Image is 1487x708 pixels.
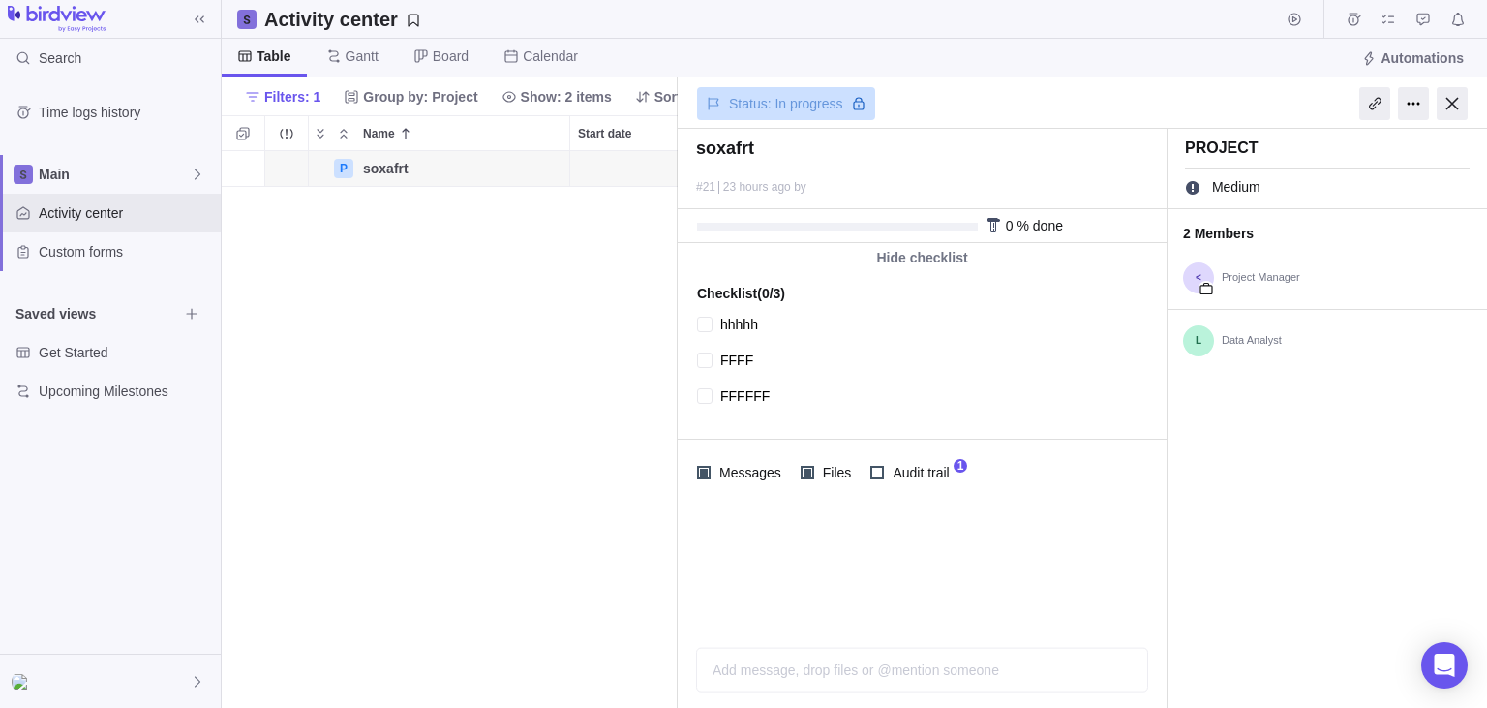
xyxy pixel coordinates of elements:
[39,103,213,122] span: Time logs history
[697,280,785,307] span: Checklist (0/3)
[1340,15,1367,30] a: Time logs
[237,83,328,110] span: Filters: 1
[1205,173,1292,200] div: Medium
[346,46,379,66] span: Gantt
[257,6,429,33] span: Save your current layout and filters as a View
[363,159,409,178] span: soxafrt
[1222,271,1300,285] span: Project Manager
[264,6,398,33] h2: Activity center
[1222,334,1282,348] span: Data Analyst
[1183,217,1472,250] span: 2 Members
[363,124,395,143] span: Name
[39,203,213,223] span: Activity center
[578,124,631,143] span: Start date
[15,304,178,323] span: Saved views
[627,83,689,110] span: Sort
[1185,139,1259,156] span: Project
[1375,6,1402,33] span: My assignments
[1281,6,1308,33] span: Start timer
[433,46,469,66] span: Board
[794,180,806,194] span: by
[1421,642,1468,689] div: Open Intercom Messenger
[39,343,213,362] span: Get Started
[1359,87,1390,120] div: Copy link
[332,120,355,147] span: Collapse
[1381,48,1464,68] span: Automations
[711,459,785,486] span: Messages
[494,83,620,110] span: Show: 2 items
[1006,218,1014,233] span: 0
[363,87,477,107] span: Group by: Project
[355,116,569,150] div: Name
[265,151,309,187] div: Trouble indication
[1444,6,1472,33] span: Notifications
[954,459,968,473] span: 1
[12,670,35,693] div: lowerUser
[1410,6,1437,33] span: Approval requests
[720,383,1139,410] textarea: FFFFFF
[334,159,353,178] div: P
[1353,45,1472,72] span: Automations
[1444,15,1472,30] a: Notifications
[720,311,1139,338] textarea: hhhhh
[720,347,1139,374] textarea: FFFF
[654,87,682,107] span: Sort
[39,382,213,401] span: Upcoming Milestones
[8,6,106,33] img: logo
[884,459,953,486] span: Audit trail
[723,180,791,194] span: 23 hours ago
[1340,6,1367,33] span: Time logs
[1410,15,1437,30] a: Approval requests
[355,151,569,186] div: soxafrt
[309,151,570,187] div: Name
[229,120,257,147] span: Selection mode
[1375,15,1402,30] a: My assignments
[336,83,485,110] span: Group by: Project
[1398,87,1429,120] div: More actions
[39,48,81,68] span: Search
[521,87,612,107] span: Show: 2 items
[39,242,213,262] span: Custom forms
[1017,218,1062,233] span: % done
[257,46,291,66] span: Table
[523,46,578,66] span: Calendar
[678,243,1167,272] div: Hide checklist
[178,300,205,327] span: Browse views
[570,151,686,187] div: Start date
[570,116,685,150] div: Start date
[12,674,35,690] img: Show
[264,87,320,107] span: Filters: 1
[309,120,332,147] span: Expand
[39,165,190,184] span: Main
[1437,87,1468,120] div: Close
[1206,174,1266,201] span: Medium
[814,459,856,486] span: Files
[696,181,715,194] div: #21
